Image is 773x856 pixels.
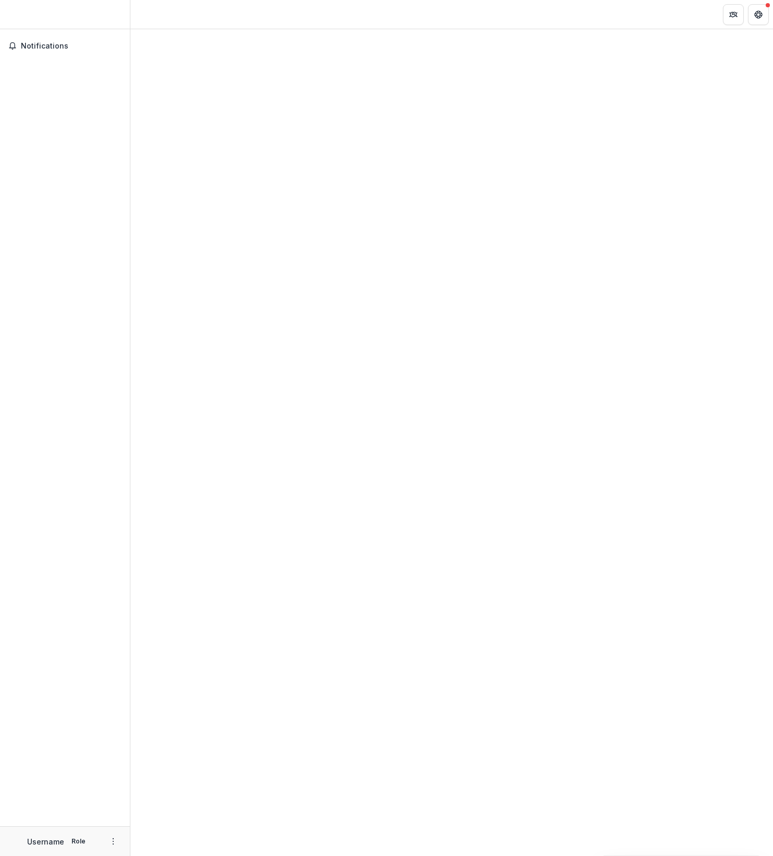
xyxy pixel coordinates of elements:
[748,4,769,25] button: Get Help
[107,835,119,848] button: More
[4,38,126,54] button: Notifications
[68,837,89,846] p: Role
[723,4,744,25] button: Partners
[21,42,122,51] span: Notifications
[27,836,64,847] p: Username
